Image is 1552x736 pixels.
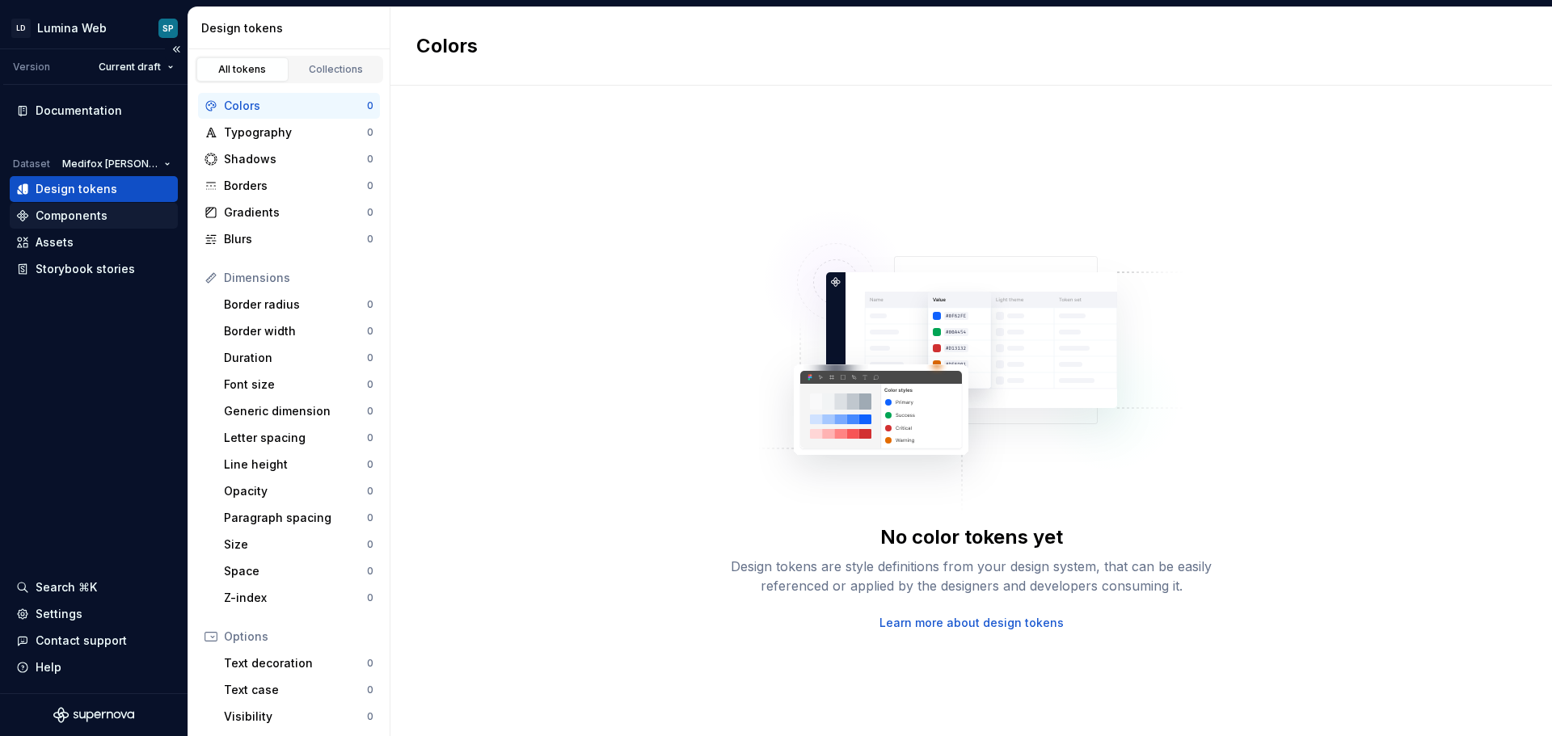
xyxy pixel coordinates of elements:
button: LDLumina WebSP [3,11,184,45]
div: 0 [367,153,373,166]
div: Opacity [224,483,367,499]
a: Design tokens [10,176,178,202]
a: Text decoration0 [217,650,380,676]
div: 0 [367,710,373,723]
a: Text case0 [217,677,380,703]
button: Medifox [PERSON_NAME] [55,153,178,175]
div: Border radius [224,297,367,313]
a: Gradients0 [198,200,380,225]
div: 0 [367,405,373,418]
div: Borders [224,178,367,194]
div: 0 [367,511,373,524]
div: Lumina Web [37,20,107,36]
div: 0 [367,325,373,338]
div: 0 [367,206,373,219]
div: All tokens [202,63,283,76]
a: Components [10,203,178,229]
div: Dimensions [224,270,373,286]
div: Letter spacing [224,430,367,446]
div: Gradients [224,204,367,221]
div: Generic dimension [224,403,367,419]
div: LD [11,19,31,38]
a: Line height0 [217,452,380,477]
div: 0 [367,298,373,311]
a: Opacity0 [217,478,380,504]
a: Borders0 [198,173,380,199]
div: 0 [367,378,373,391]
div: Border width [224,323,367,339]
div: Documentation [36,103,122,119]
a: Size0 [217,532,380,557]
a: Assets [10,229,178,255]
a: Border radius0 [217,292,380,318]
div: Version [13,61,50,74]
h2: Colors [416,33,478,59]
div: Size [224,536,367,553]
div: 0 [367,458,373,471]
div: Z-index [224,590,367,606]
div: Help [36,659,61,675]
a: Border width0 [217,318,380,344]
div: Components [36,208,108,224]
a: Generic dimension0 [217,398,380,424]
div: 0 [367,538,373,551]
div: No color tokens yet [880,524,1063,550]
a: Shadows0 [198,146,380,172]
a: Visibility0 [217,704,380,730]
a: Colors0 [198,93,380,119]
a: Font size0 [217,372,380,397]
div: Search ⌘K [36,579,97,595]
div: Paragraph spacing [224,510,367,526]
div: Collections [296,63,377,76]
a: Duration0 [217,345,380,371]
span: Current draft [99,61,161,74]
button: Search ⌘K [10,574,178,600]
a: Documentation [10,98,178,124]
div: Text decoration [224,655,367,671]
div: 0 [367,485,373,498]
div: Space [224,563,367,579]
div: 0 [367,126,373,139]
div: Text case [224,682,367,698]
div: Font size [224,376,367,393]
div: Blurs [224,231,367,247]
div: Shadows [224,151,367,167]
a: Blurs0 [198,226,380,252]
div: Duration [224,350,367,366]
div: Design tokens are style definitions from your design system, that can be easily referenced or app... [713,557,1230,595]
button: Collapse sidebar [165,38,188,61]
div: Design tokens [36,181,117,197]
div: Design tokens [201,20,383,36]
div: Assets [36,234,74,250]
div: 0 [367,351,373,364]
div: 0 [367,233,373,246]
div: Colors [224,98,367,114]
div: Options [224,629,373,645]
div: 0 [367,431,373,444]
a: Storybook stories [10,256,178,282]
div: Dataset [13,158,50,170]
div: 0 [367,179,373,192]
a: Letter spacing0 [217,425,380,451]
div: Settings [36,606,82,622]
a: Paragraph spacing0 [217,505,380,531]
div: 0 [367,591,373,604]
a: Z-index0 [217,585,380,611]
div: Typography [224,124,367,141]
a: Learn more about design tokens [879,615,1064,631]
div: SP [162,22,174,35]
button: Help [10,654,178,680]
div: 0 [367,99,373,112]
div: Line height [224,456,367,473]
span: Medifox [PERSON_NAME] [62,158,158,170]
button: Current draft [91,56,181,78]
svg: Supernova Logo [53,707,134,723]
div: 0 [367,565,373,578]
div: 0 [367,683,373,696]
a: Typography0 [198,120,380,145]
a: Settings [10,601,178,627]
div: Visibility [224,709,367,725]
a: Space0 [217,558,380,584]
div: 0 [367,657,373,670]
